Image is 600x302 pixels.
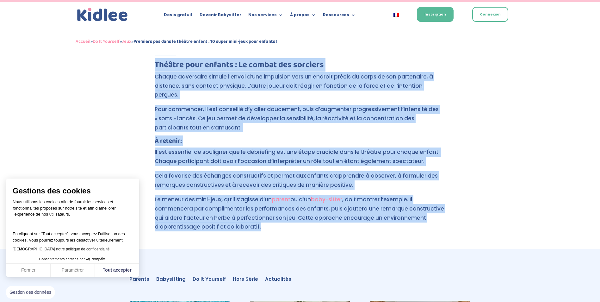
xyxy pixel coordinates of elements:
[13,186,133,196] span: Gestions des cookies
[13,247,109,251] a: [DEMOGRAPHIC_DATA] notre politique de confidentialité
[6,286,55,299] button: Fermer le widget sans consentement
[95,264,139,277] button: Tout accepter
[36,255,109,263] button: Consentements certifiés par
[155,138,446,148] h4: :
[323,13,356,20] a: Ressources
[93,38,120,45] a: Do It Yourself
[155,195,446,232] p: Le meneur des mini-jeux, qu’il s’agisse d’un ou d’un , doit montrer l’exemple. Il commencera par ...
[76,6,129,23] a: Kidlee Logo
[76,6,129,23] img: logo_kidlee_bleu
[290,13,316,20] a: À propos
[86,250,105,269] svg: Axeptio
[9,290,51,295] span: Gestion des données
[265,277,291,284] a: Actualités
[6,264,51,277] button: Fermer
[155,171,446,195] p: Cela favorise des échanges constructifs et permet aux enfants d’apprendre à observer, à formuler ...
[133,38,277,45] strong: Premiers pas dans le théâtre enfant : 10 super mini-jeux pour enfants !
[193,277,226,284] a: Do It Yourself
[39,257,85,261] span: Consentements certifiés par
[155,105,446,138] p: Pour commencer, il est conseillé d’y aller doucement, puis d’augmenter progressivement l’intensit...
[155,148,446,171] p: Il est essentiel de souligner que le débriefing est une étape cruciale dans le théâtre pour chaqu...
[155,61,446,72] h3: Théâtre pour enfants : Le combat des sorciers
[472,7,508,22] a: Connexion
[156,277,186,284] a: Babysitting
[417,7,454,22] a: Inscription
[76,38,90,45] a: Accueil
[51,264,95,277] button: Paramétrer
[393,13,399,17] img: Français
[76,38,277,45] span: » » »
[155,72,446,105] p: Chaque adversaire simule l’envoi d’une impulsion vers un endroit précis du corps de son partenair...
[272,196,290,203] a: parent
[13,225,133,243] p: En cliquant sur ”Tout accepter”, vous acceptez l’utilisation des cookies. Vous pourrez toujours l...
[248,13,283,20] a: Nos services
[200,13,241,20] a: Devenir Babysitter
[122,38,131,45] a: Jeux
[233,277,258,284] a: Hors Série
[311,196,342,203] a: baby-sitter
[129,277,149,284] a: Parents
[13,199,133,222] p: Nous utilisons les cookies afin de fournir les services et fonctionnalités proposés sur notre sit...
[164,13,193,20] a: Devis gratuit
[155,135,180,146] strong: À retenir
